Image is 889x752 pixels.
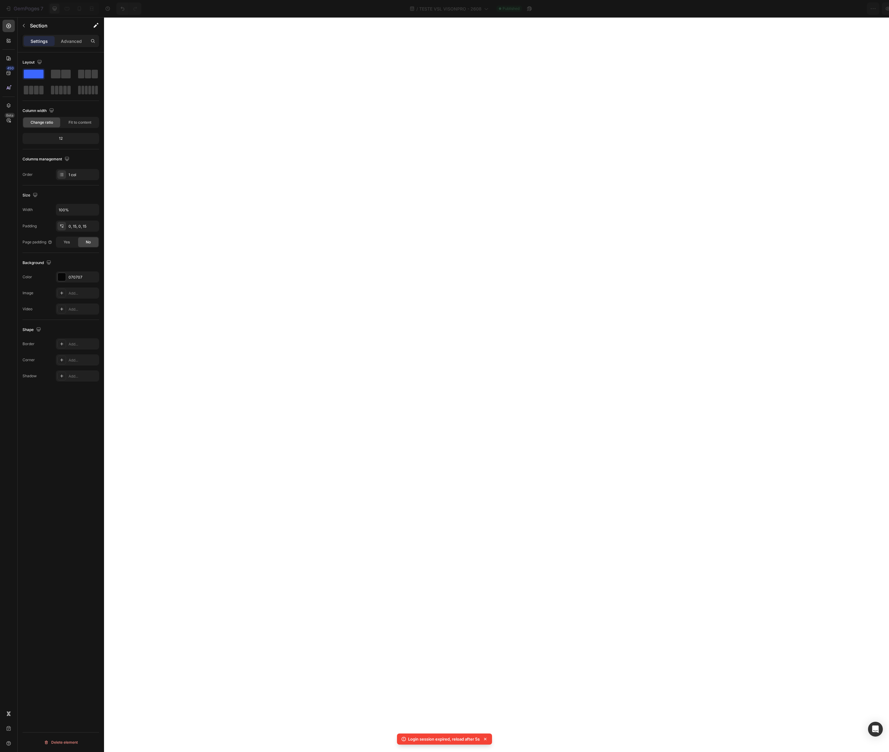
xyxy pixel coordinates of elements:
div: Border [23,341,35,347]
p: Settings [31,38,48,44]
div: Add... [69,307,98,312]
button: Save [825,2,845,15]
div: Layout [23,58,43,67]
div: Columns management [23,155,71,163]
div: Shape [23,326,42,334]
div: Open Intercom Messenger [868,722,883,737]
div: Add... [69,291,98,296]
div: Corner [23,357,35,363]
div: Delete element [44,739,78,746]
div: 12 [24,134,98,143]
p: Login session expired, reload after 5s [408,736,480,742]
div: Background [23,259,52,267]
div: Color [23,274,32,280]
div: Order [23,172,33,177]
div: Video [23,306,32,312]
div: Beta [5,113,15,118]
div: Add... [69,357,98,363]
p: Advanced [61,38,82,44]
span: Published [503,6,520,11]
span: Change ratio [31,120,53,125]
span: Fit to content [69,120,91,125]
div: Undo/Redo [116,2,141,15]
p: Section [30,22,81,29]
div: 450 [6,66,15,71]
span: Save [830,6,841,11]
div: Shadow [23,373,37,379]
div: Column width [23,107,55,115]
div: 070707 [69,275,98,280]
div: Publish [853,6,869,12]
div: Add... [69,341,98,347]
span: / [416,6,418,12]
div: Add... [69,374,98,379]
div: Page padding [23,239,52,245]
span: TESTE VSL VISONPRO - 2608 [419,6,482,12]
p: 7 [40,5,43,12]
div: 1 col [69,172,98,178]
div: 0, 15, 0, 15 [69,224,98,229]
div: Padding [23,223,37,229]
input: Auto [56,204,99,215]
div: Image [23,290,33,296]
span: Yes [64,239,70,245]
button: Delete element [23,738,99,747]
div: Size [23,191,39,200]
button: Publish [848,2,874,15]
iframe: Design area [104,17,889,752]
span: No [86,239,91,245]
button: 7 [2,2,46,15]
div: Width [23,207,33,213]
